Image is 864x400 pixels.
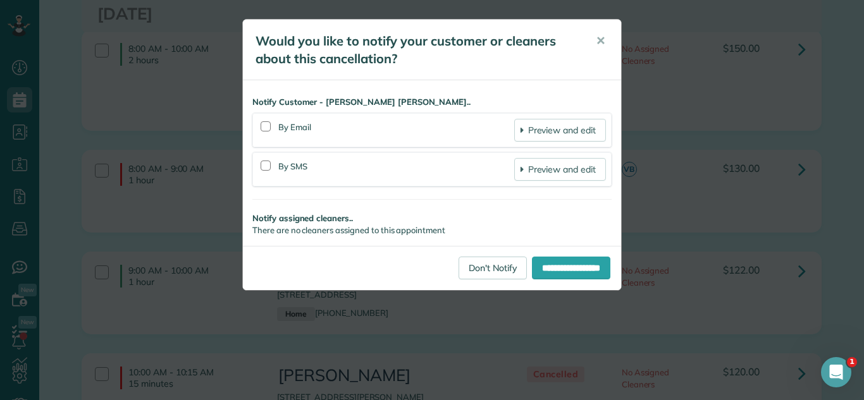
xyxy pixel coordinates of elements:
span: 1 [847,357,857,367]
span: ✕ [596,33,605,48]
a: Preview and edit [514,119,606,142]
strong: Notify assigned cleaners.. [252,212,612,224]
a: Preview and edit [514,158,606,181]
h5: Would you like to notify your customer or cleaners about this cancellation? [256,32,578,68]
strong: Notify Customer - [PERSON_NAME] [PERSON_NAME].. [252,96,612,108]
div: By SMS [278,158,514,181]
iframe: Intercom live chat [821,357,851,387]
a: Don't Notify [459,257,527,279]
div: By Email [278,119,514,142]
span: There are no cleaners assigned to this appointment [252,225,445,235]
